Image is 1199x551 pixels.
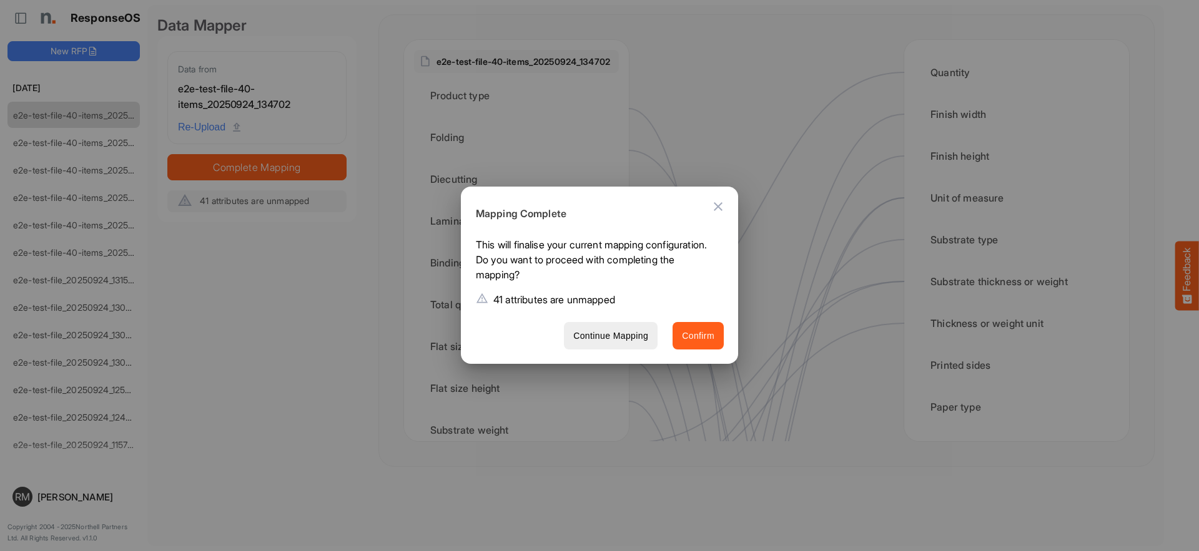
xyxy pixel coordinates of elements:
[564,322,658,350] button: Continue Mapping
[476,206,714,222] h6: Mapping Complete
[573,328,648,344] span: Continue Mapping
[703,192,733,222] button: Close dialog
[682,328,714,344] span: Confirm
[673,322,724,350] button: Confirm
[493,292,615,307] p: 41 attributes are unmapped
[476,237,714,287] p: This will finalise your current mapping configuration. Do you want to proceed with completing the...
